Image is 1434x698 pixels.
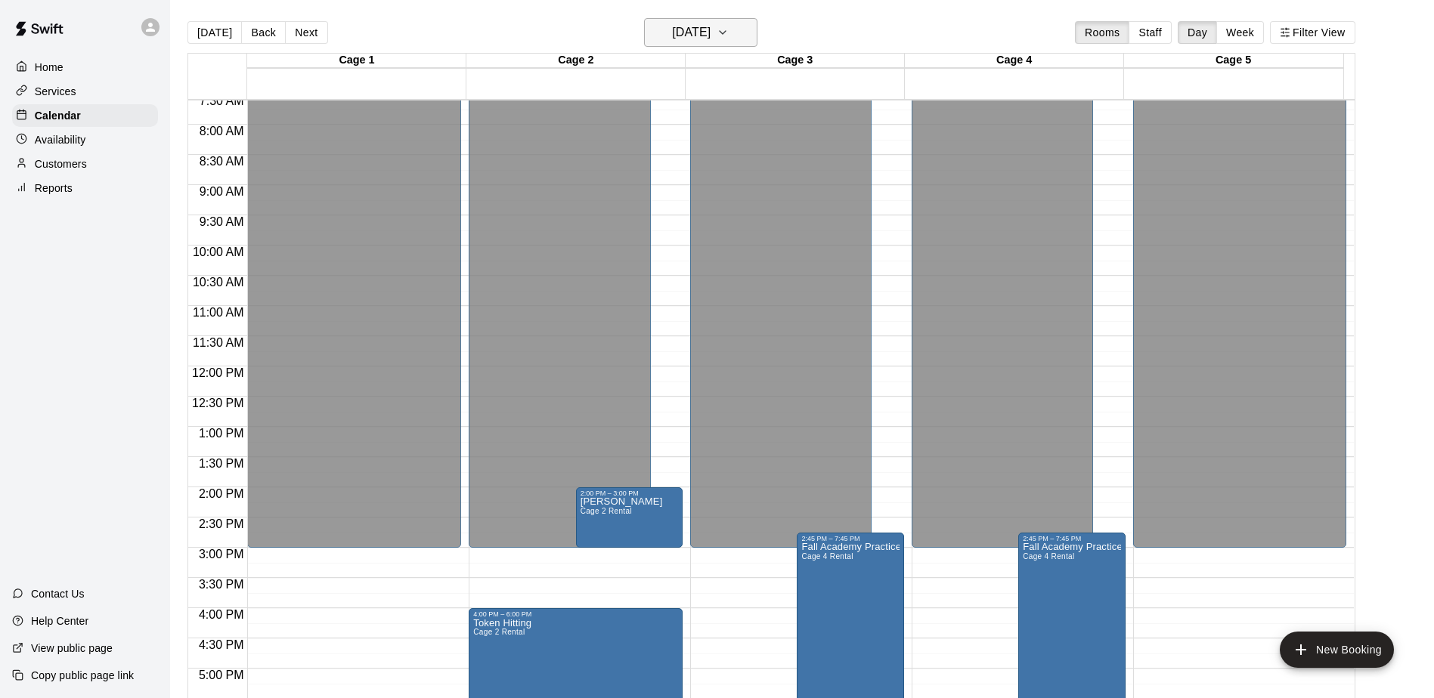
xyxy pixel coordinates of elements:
[581,507,632,515] span: Cage 2 Rental
[31,613,88,629] p: Help Center
[473,628,525,636] span: Cage 2 Rental
[188,366,247,379] span: 12:00 PM
[195,548,248,561] span: 3:00 PM
[1280,632,1394,668] button: add
[1023,552,1074,561] span: Cage 4 Rental
[686,54,905,68] div: Cage 3
[672,22,711,43] h6: [DATE]
[35,60,63,75] p: Home
[12,104,158,127] a: Calendar
[195,608,248,621] span: 4:00 PM
[801,552,853,561] span: Cage 4 Rental
[247,54,466,68] div: Cage 1
[466,54,686,68] div: Cage 2
[285,21,327,44] button: Next
[195,427,248,440] span: 1:00 PM
[189,276,248,289] span: 10:30 AM
[195,578,248,591] span: 3:30 PM
[189,246,248,258] span: 10:00 AM
[31,586,85,601] p: Contact Us
[12,56,158,79] a: Home
[195,517,248,530] span: 2:30 PM
[189,306,248,319] span: 11:00 AM
[1129,21,1172,44] button: Staff
[35,156,87,171] p: Customers
[35,108,81,123] p: Calendar
[196,94,248,107] span: 7:30 AM
[195,457,248,470] span: 1:30 PM
[12,80,158,103] a: Services
[801,535,899,542] div: 2:45 PM – 7:45 PM
[187,21,242,44] button: [DATE]
[576,487,683,548] div: 2:00 PM – 3:00 PM: Mackie Lesson
[12,177,158,199] a: Reports
[1216,21,1264,44] button: Week
[188,397,247,409] span: 12:30 PM
[1270,21,1355,44] button: Filter View
[241,21,286,44] button: Back
[196,125,248,137] span: 8:00 AM
[12,153,158,175] a: Customers
[1023,535,1120,542] div: 2:45 PM – 7:45 PM
[195,487,248,500] span: 2:00 PM
[35,84,76,99] p: Services
[581,490,678,497] div: 2:00 PM – 3:00 PM
[196,185,248,198] span: 9:00 AM
[196,215,248,228] span: 9:30 AM
[31,641,113,656] p: View public page
[1124,54,1343,68] div: Cage 5
[196,155,248,168] span: 8:30 AM
[12,128,158,151] a: Availability
[473,610,678,618] div: 4:00 PM – 6:00 PM
[905,54,1124,68] div: Cage 4
[195,669,248,681] span: 5:00 PM
[35,181,73,196] p: Reports
[195,638,248,651] span: 4:30 PM
[1178,21,1217,44] button: Day
[1075,21,1129,44] button: Rooms
[189,336,248,349] span: 11:30 AM
[644,18,757,47] button: [DATE]
[31,668,134,683] p: Copy public page link
[35,132,86,147] p: Availability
